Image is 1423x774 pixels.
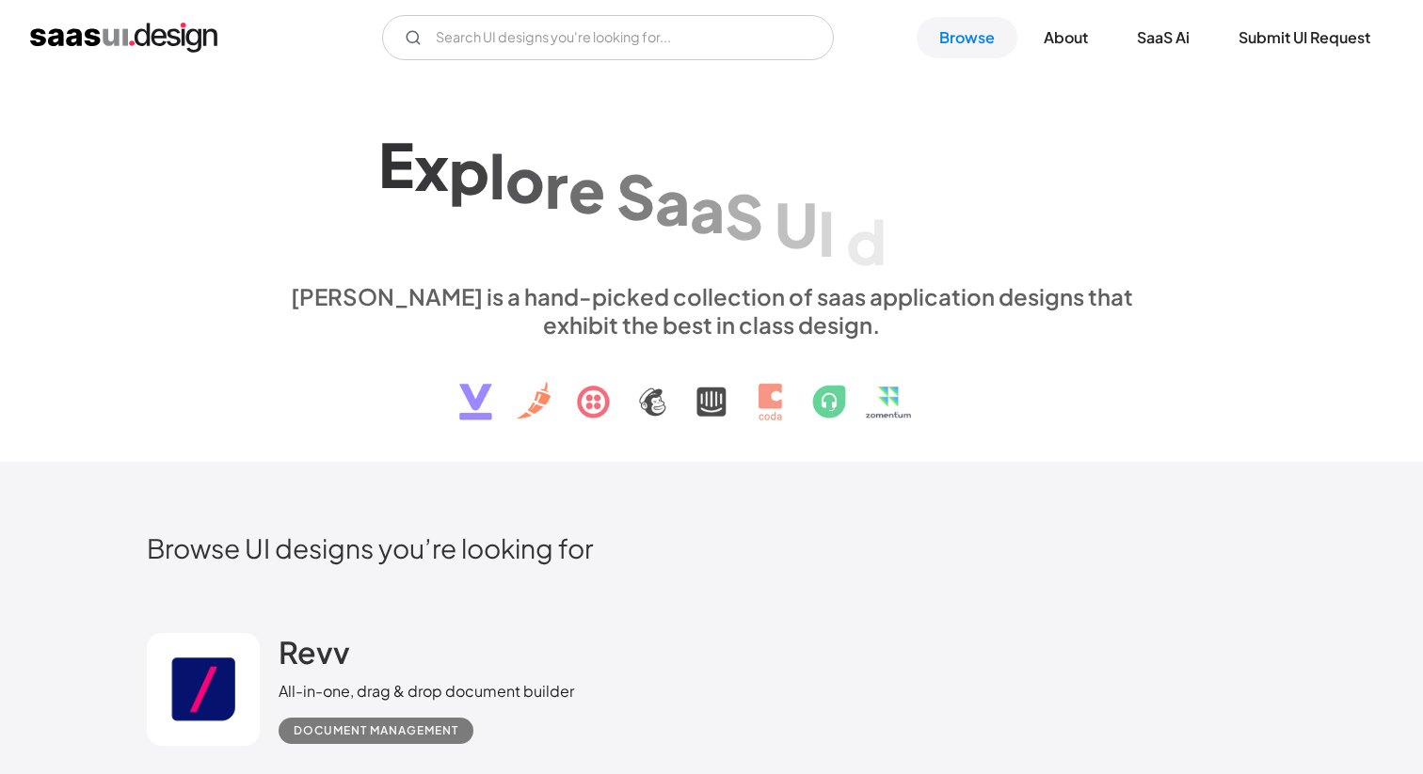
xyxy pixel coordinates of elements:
input: Search UI designs you're looking for... [382,15,834,60]
div: a [655,166,690,238]
form: Email Form [382,15,834,60]
div: S [616,159,655,231]
h2: Revv [279,633,350,671]
a: About [1021,17,1111,58]
div: o [505,143,545,215]
div: p [449,134,489,207]
h2: Browse UI designs you’re looking for [147,531,1276,564]
div: l [489,138,505,211]
div: Document Management [294,719,458,742]
div: r [545,148,568,220]
div: U [775,187,818,260]
div: d [846,204,887,276]
div: S [725,180,763,252]
div: a [690,172,725,245]
div: All-in-one, drag & drop document builder [279,680,574,703]
img: text, icon, saas logo [426,339,997,436]
h1: Explore SaaS UI design patterns & interactions. [279,119,1144,264]
a: SaaS Ai [1114,17,1212,58]
div: E [378,128,414,200]
a: home [30,23,217,53]
div: e [568,153,605,226]
div: [PERSON_NAME] is a hand-picked collection of saas application designs that exhibit the best in cl... [279,282,1144,339]
div: I [818,196,835,268]
a: Submit UI Request [1216,17,1393,58]
a: Revv [279,633,350,680]
a: Browse [917,17,1017,58]
div: x [414,131,449,203]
